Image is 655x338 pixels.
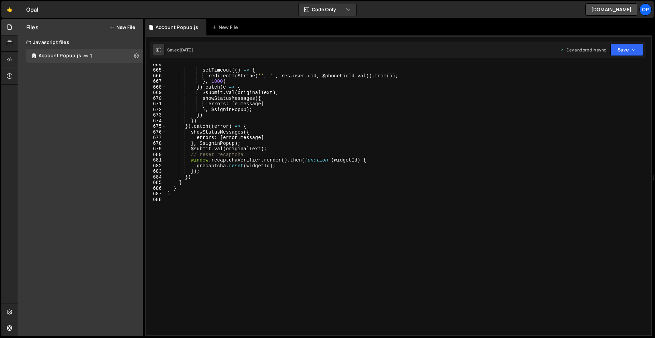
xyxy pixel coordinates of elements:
[212,24,241,31] div: New File
[146,107,166,113] div: 672
[146,152,166,158] div: 680
[146,62,166,68] div: 664
[610,44,643,56] button: Save
[146,174,166,180] div: 684
[560,47,606,53] div: Dev and prod in sync
[156,24,198,31] div: Account Popup.js
[146,180,166,186] div: 685
[167,47,193,53] div: Saved
[146,129,166,135] div: 676
[146,90,166,96] div: 669
[1,1,18,18] a: 🤙
[32,54,36,59] span: 2
[299,3,356,16] button: Code Only
[90,53,92,59] span: 1
[26,24,39,31] h2: Files
[585,3,637,16] a: [DOMAIN_NAME]
[146,191,166,197] div: 687
[146,163,166,169] div: 682
[146,197,166,203] div: 688
[179,47,193,53] div: [DATE]
[146,118,166,124] div: 674
[110,25,135,30] button: New File
[146,67,166,73] div: 665
[146,146,166,152] div: 679
[146,73,166,79] div: 666
[146,112,166,118] div: 673
[146,79,166,84] div: 667
[146,157,166,163] div: 681
[146,84,166,90] div: 668
[146,124,166,129] div: 675
[146,96,166,102] div: 670
[146,141,166,147] div: 678
[39,53,81,59] div: Account Popup.js
[146,169,166,174] div: 683
[146,135,166,141] div: 677
[26,5,39,14] div: Opal
[146,186,166,191] div: 686
[18,35,143,49] div: Javascript files
[639,3,652,16] a: Op
[146,101,166,107] div: 671
[26,49,143,63] div: 3221/5497.js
